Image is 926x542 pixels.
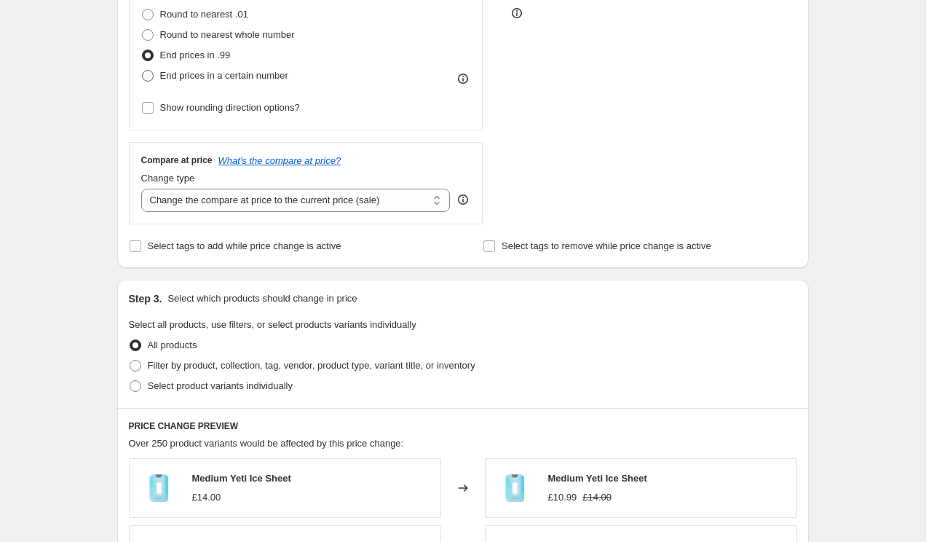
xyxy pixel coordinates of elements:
[192,473,291,484] span: Medium Yeti Ice Sheet
[137,466,181,510] img: YETI_Thin_Ice_M_Front_1181_abef93b7-f548-4c6f-9eae-fbedd3b95fe9_80x.webp
[129,438,404,449] span: Over 250 product variants would be affected by this price change:
[192,490,221,505] div: £14.00
[129,420,797,432] h6: PRICE CHANGE PREVIEW
[502,240,711,251] span: Select tags to remove while price change is active
[160,102,300,113] span: Show rounding direction options?
[148,339,197,350] span: All products
[548,473,647,484] span: Medium Yeti Ice Sheet
[160,9,248,20] span: Round to nearest .01
[148,240,341,251] span: Select tags to add while price change is active
[141,154,213,166] h3: Compare at price
[456,192,470,207] div: help
[141,173,195,184] span: Change type
[148,380,293,391] span: Select product variants individually
[148,360,475,371] span: Filter by product, collection, tag, vendor, product type, variant title, or inventory
[129,319,416,330] span: Select all products, use filters, or select products variants individually
[548,490,577,505] div: £10.99
[160,70,288,81] span: End prices in a certain number
[218,155,341,166] button: What's the compare at price?
[160,50,231,60] span: End prices in .99
[129,291,162,306] h2: Step 3.
[160,29,295,40] span: Round to nearest whole number
[167,291,357,306] p: Select which products should change in price
[582,490,612,505] strike: £14.00
[493,466,537,510] img: YETI_Thin_Ice_M_Front_1181_abef93b7-f548-4c6f-9eae-fbedd3b95fe9_80x.webp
